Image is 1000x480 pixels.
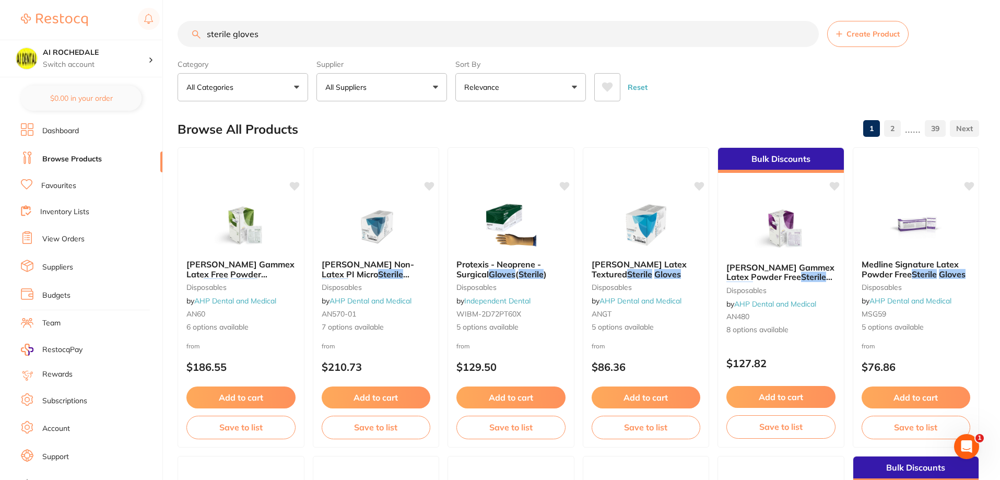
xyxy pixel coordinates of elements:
[862,322,971,333] span: 5 options available
[21,86,142,111] button: $0.00 in your order
[801,272,826,282] em: Sterile
[21,344,83,356] a: RestocqPay
[322,259,414,279] span: [PERSON_NAME] Non-Latex PI Micro
[884,118,901,139] a: 2
[325,82,371,92] p: All Suppliers
[627,269,652,279] em: Sterile
[489,269,515,279] em: Gloves
[456,283,566,291] small: disposables
[21,8,88,32] a: Restocq Logo
[477,199,545,251] img: Protexis - Neoprene - Surgical Gloves (Sterile)
[975,434,984,442] span: 1
[42,234,85,244] a: View Orders
[862,283,971,291] small: disposables
[322,387,431,408] button: Add to cart
[862,309,886,319] span: MSG59
[21,344,33,356] img: RestocqPay
[186,387,296,408] button: Add to cart
[186,322,296,333] span: 6 options available
[726,357,836,369] p: $127.82
[456,259,541,279] span: Protexis - Neoprene - Surgical
[330,296,411,306] a: AHP Dental and Medical
[186,296,276,306] span: by
[42,154,102,165] a: Browse Products
[456,296,531,306] span: by
[592,296,681,306] span: by
[718,148,844,173] div: Bulk Discounts
[231,278,257,289] em: Gloves
[40,207,89,217] a: Inventory Lists
[178,73,308,101] button: All Categories
[322,260,431,279] b: Ansell Gammex Non-Latex PI Micro Sterile Gloves
[592,283,701,291] small: disposables
[862,342,875,350] span: from
[592,260,701,279] b: Ansell Gammex Latex Textured Sterile Gloves
[378,269,403,279] em: Sterile
[178,60,308,69] label: Category
[726,386,836,408] button: Add to cart
[592,322,701,333] span: 5 options available
[322,283,431,291] small: disposables
[592,309,611,319] span: ANGT
[599,296,681,306] a: AHP Dental and Medical
[925,118,946,139] a: 39
[726,263,836,282] b: Ansell Gammex Latex Powder Free Sterile Gloves
[322,309,356,319] span: AN570-01
[42,126,79,136] a: Dashboard
[42,396,87,406] a: Subscriptions
[726,282,753,292] em: Gloves
[43,48,148,58] h4: AI ROCHEDALE
[544,269,547,279] span: )
[456,342,470,350] span: from
[322,342,335,350] span: from
[464,82,503,92] p: Relevance
[726,299,816,309] span: by
[21,14,88,26] img: Restocq Logo
[726,286,836,295] small: disposables
[456,361,566,373] p: $129.50
[625,73,651,101] button: Reset
[862,296,951,306] span: by
[43,60,148,70] p: Switch account
[322,416,431,439] button: Save to list
[41,181,76,191] a: Favourites
[747,202,815,254] img: Ansell Gammex Latex Powder Free Sterile Gloves
[42,318,61,329] a: Team
[654,269,681,279] em: Gloves
[186,342,200,350] span: from
[464,296,531,306] a: Independent Dental
[186,361,296,373] p: $186.55
[612,199,680,251] img: Ansell Gammex Latex Textured Sterile Gloves
[455,73,586,101] button: Relevance
[827,21,909,47] button: Create Product
[42,345,83,355] span: RestocqPay
[592,387,701,408] button: Add to cart
[316,60,447,69] label: Supplier
[42,290,70,301] a: Budgets
[186,260,296,279] b: Ansell Gammex Latex Free Powder Free Sterile Gloves
[342,199,410,251] img: Ansell Gammex Non-Latex PI Micro Sterile Gloves
[42,452,69,462] a: Support
[912,269,937,279] em: Sterile
[186,283,296,291] small: disposables
[455,60,586,69] label: Sort By
[726,415,836,438] button: Save to list
[939,269,966,279] em: Gloves
[456,309,521,319] span: WIBM-2D72PT60X
[862,259,959,279] span: Medline Signature Latex Powder Free
[316,73,447,101] button: All Suppliers
[186,309,205,319] span: AN60
[42,369,73,380] a: Rewards
[16,48,37,69] img: AI ROCHEDALE
[178,21,819,47] input: Search Products
[186,82,238,92] p: All Categories
[954,434,979,459] iframe: Intercom live chat
[726,325,836,335] span: 8 options available
[456,260,566,279] b: Protexis - Neoprene - Surgical Gloves (Sterile)
[862,416,971,439] button: Save to list
[42,424,70,434] a: Account
[862,260,971,279] b: Medline Signature Latex Powder Free Sterile Gloves
[322,322,431,333] span: 7 options available
[194,296,276,306] a: AHP Dental and Medical
[592,416,701,439] button: Save to list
